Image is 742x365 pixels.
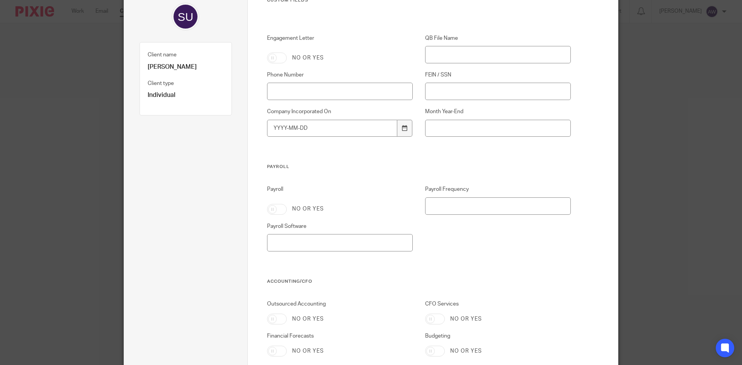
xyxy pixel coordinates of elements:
label: Company Incorporated On [267,108,413,115]
label: Engagement Letter [267,34,413,47]
label: Phone Number [267,71,413,79]
label: Month Year-End [425,108,571,115]
label: FEIN / SSN [425,71,571,79]
input: YYYY-MM-DD [267,120,398,137]
label: Budgeting [425,332,571,340]
label: Financial Forecasts [267,332,413,340]
p: [PERSON_NAME] [148,63,224,71]
label: Payroll Software [267,222,413,230]
label: Outsourced Accounting [267,300,413,308]
label: Client type [148,80,174,87]
label: No or yes [292,205,324,213]
h3: Payroll [267,164,571,170]
label: QB File Name [425,34,571,42]
label: No or yes [450,315,482,323]
img: svg%3E [172,3,199,31]
h3: Accounting/CFO [267,278,571,285]
label: Payroll [267,185,413,198]
label: No or yes [292,54,324,62]
label: No or yes [292,315,324,323]
label: CFO Services [425,300,571,308]
label: No or yes [292,347,324,355]
label: Payroll Frequency [425,185,571,193]
label: Client name [148,51,177,59]
label: No or yes [450,347,482,355]
p: Individual [148,91,224,99]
